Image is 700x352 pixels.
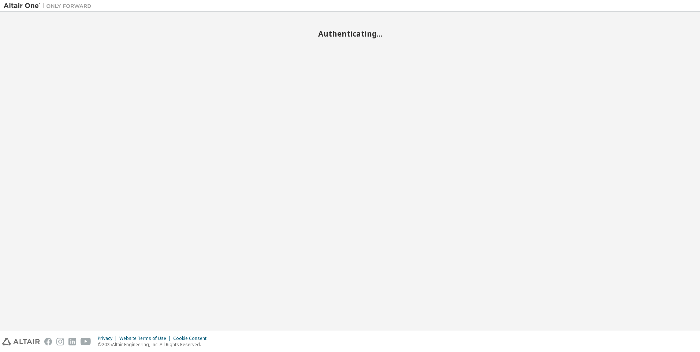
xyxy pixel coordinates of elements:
[68,338,76,345] img: linkedin.svg
[4,29,696,38] h2: Authenticating...
[4,2,95,10] img: Altair One
[56,338,64,345] img: instagram.svg
[2,338,40,345] img: altair_logo.svg
[81,338,91,345] img: youtube.svg
[98,341,211,348] p: © 2025 Altair Engineering, Inc. All Rights Reserved.
[44,338,52,345] img: facebook.svg
[119,336,173,341] div: Website Terms of Use
[98,336,119,341] div: Privacy
[173,336,211,341] div: Cookie Consent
